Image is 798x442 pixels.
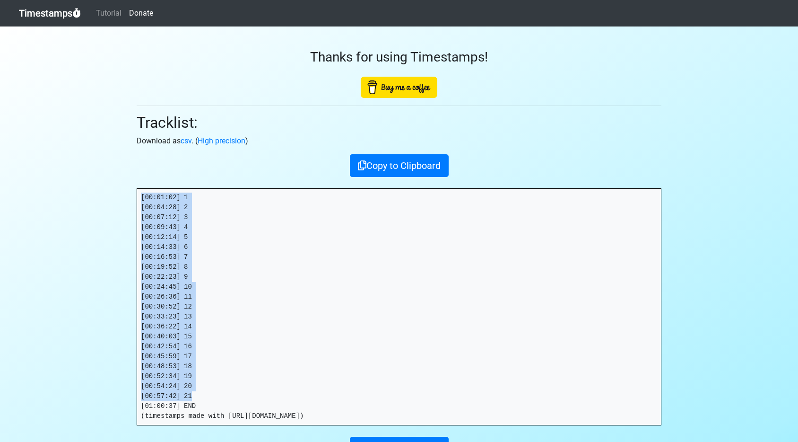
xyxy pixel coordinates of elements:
[361,77,437,98] img: Buy Me A Coffee
[198,136,245,145] a: High precision
[137,49,661,65] h3: Thanks for using Timestamps!
[137,114,661,132] h2: Tracklist:
[350,154,449,177] button: Copy to Clipboard
[137,135,661,147] p: Download as . ( )
[137,189,661,425] pre: [00:01:02] 1 [00:04:28] 2 [00:07:12] 3 [00:09:43] 4 [00:12:14] 5 [00:14:33] 6 [00:16:53] 7 [00:19...
[92,4,125,23] a: Tutorial
[19,4,81,23] a: Timestamps
[181,136,191,145] a: csv
[125,4,157,23] a: Donate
